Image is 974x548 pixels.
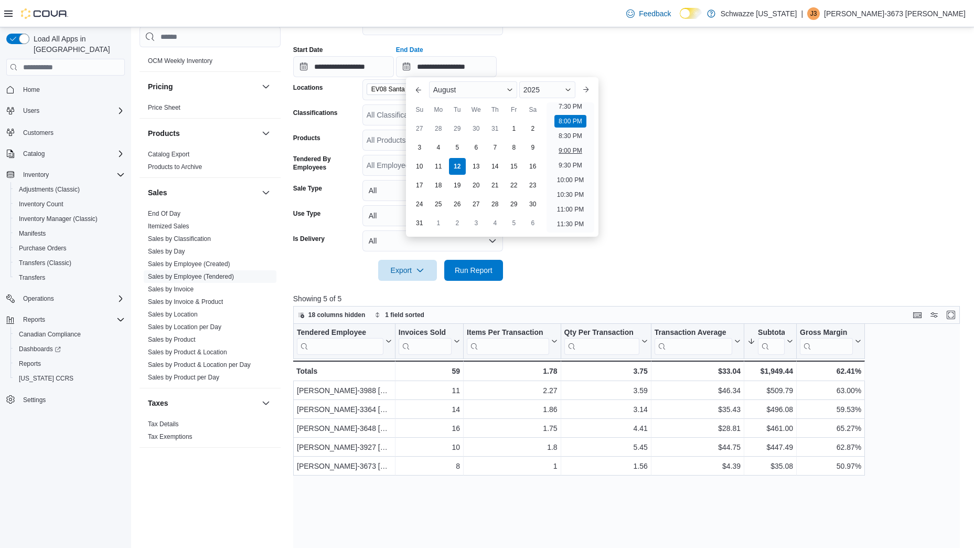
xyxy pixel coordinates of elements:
a: Adjustments (Classic) [15,183,84,196]
button: Reports [19,313,49,326]
div: 8 [399,460,460,472]
div: day-6 [468,139,485,156]
div: 2.27 [467,384,558,397]
span: Reports [15,357,125,370]
div: day-31 [411,215,428,231]
input: Press the down key to enter a popover containing a calendar. Press the escape key to close the po... [396,56,497,77]
ul: Time [547,102,594,233]
div: day-17 [411,177,428,194]
span: Dashboards [15,343,125,355]
button: Invoices Sold [399,328,460,355]
h3: Pricing [148,81,173,92]
span: Transfers [15,271,125,284]
button: Home [2,82,129,97]
button: All [362,205,503,226]
nav: Complex example [6,78,125,435]
div: day-31 [487,120,504,137]
span: Settings [19,393,125,406]
div: day-27 [468,196,485,213]
button: Inventory [2,167,129,182]
div: 1.86 [467,403,558,416]
span: Inventory Count [19,200,63,208]
div: day-27 [411,120,428,137]
span: Sales by Product per Day [148,373,219,382]
div: day-16 [525,158,541,175]
a: Purchase Orders [15,242,71,255]
button: 1 field sorted [370,309,429,321]
a: Transfers (Classic) [15,257,76,269]
span: Feedback [639,8,671,19]
div: 3.59 [564,384,647,397]
span: EV08 Santa Fe [367,83,427,95]
span: Manifests [19,229,46,238]
div: day-3 [468,215,485,231]
div: 16 [399,422,460,435]
span: Transfers (Classic) [15,257,125,269]
span: Customers [23,129,53,137]
div: Products [140,148,281,177]
span: Sales by Day [148,247,185,256]
div: day-25 [430,196,447,213]
div: 3.75 [564,365,647,377]
button: Products [260,127,272,140]
div: day-12 [449,158,466,175]
div: day-2 [525,120,541,137]
button: Operations [19,292,58,305]
button: [US_STATE] CCRS [10,371,129,386]
span: J3 [810,7,817,20]
div: $28.81 [655,422,741,435]
div: 11 [399,384,460,397]
span: Price Sheet [148,103,180,112]
p: Schwazze [US_STATE] [721,7,797,20]
div: Button. Open the month selector. August is currently selected. [429,81,517,98]
button: Items Per Transaction [467,328,558,355]
span: Home [19,83,125,96]
span: Load All Apps in [GEOGRAPHIC_DATA] [29,34,125,55]
button: Settings [2,392,129,407]
div: Subtotal [758,328,785,338]
div: day-5 [506,215,522,231]
div: $509.79 [747,384,793,397]
span: Tax Exemptions [148,433,192,441]
a: Catalog Export [148,151,189,158]
button: All [362,180,503,201]
a: OCM Weekly Inventory [148,57,212,65]
span: Sales by Product & Location per Day [148,361,251,369]
button: Gross Margin [800,328,861,355]
span: Adjustments (Classic) [19,185,80,194]
span: Sales by Employee (Tendered) [148,272,234,281]
div: day-21 [487,177,504,194]
div: 62.41% [800,365,861,377]
span: Manifests [15,227,125,240]
li: 11:00 PM [553,203,588,216]
span: Transfers (Classic) [19,259,71,267]
div: day-4 [430,139,447,156]
div: $1,949.44 [747,365,793,377]
span: End Of Day [148,209,180,218]
button: Reports [10,356,129,371]
span: Inventory Manager (Classic) [15,213,125,225]
p: [PERSON_NAME]-3673 [PERSON_NAME] [824,7,966,20]
img: Cova [21,8,68,19]
button: Taxes [260,397,272,409]
span: Sales by Invoice & Product [148,298,223,306]
label: Classifications [293,109,338,117]
div: [PERSON_NAME]-3364 [PERSON_NAME] [297,403,392,416]
button: Inventory [19,168,53,181]
a: Sales by Employee (Created) [148,260,230,268]
div: 1.78 [467,365,558,377]
a: Settings [19,394,50,406]
span: Canadian Compliance [19,330,81,339]
span: Itemized Sales [148,222,189,230]
a: [US_STATE] CCRS [15,372,78,385]
button: Export [378,260,437,281]
div: John-3673 Montoya [807,7,820,20]
span: Inventory [23,171,49,179]
button: Transfers [10,270,129,285]
div: 4.41 [564,422,647,435]
span: Run Report [455,265,493,276]
a: Sales by Classification [148,235,211,243]
h3: Products [148,128,180,139]
span: EV08 Santa Fe [371,84,414,94]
